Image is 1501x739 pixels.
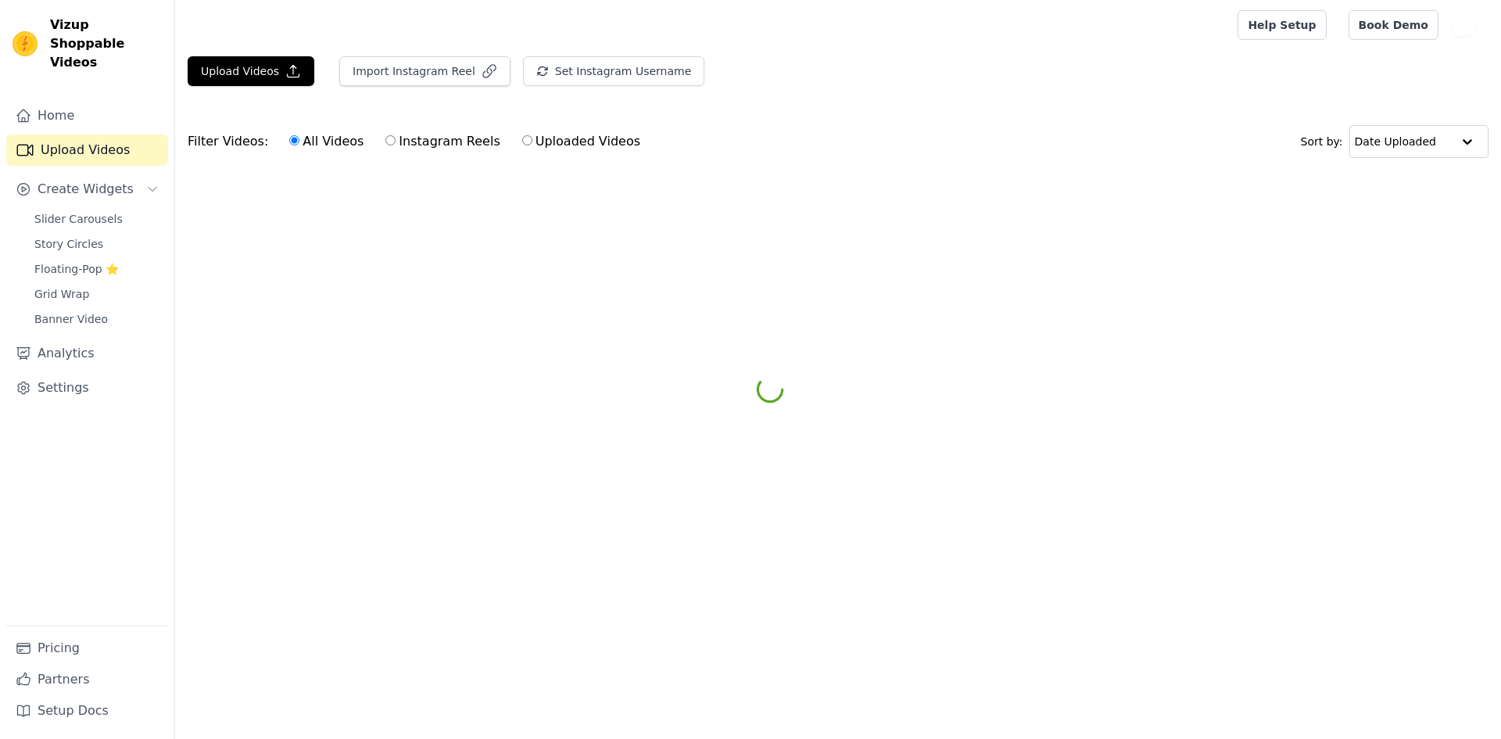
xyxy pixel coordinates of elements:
[6,633,168,664] a: Pricing
[289,135,299,145] input: All Videos
[523,56,704,86] button: Set Instagram Username
[1238,10,1326,40] a: Help Setup
[188,124,649,160] div: Filter Videos:
[6,372,168,404] a: Settings
[385,135,396,145] input: Instagram Reels
[1301,125,1489,158] div: Sort by:
[34,286,89,302] span: Grid Wrap
[339,56,510,86] button: Import Instagram Reel
[34,236,103,252] span: Story Circles
[25,308,168,330] a: Banner Video
[34,261,119,277] span: Floating-Pop ⭐
[50,16,162,72] span: Vizup Shoppable Videos
[6,135,168,166] a: Upload Videos
[6,174,168,205] button: Create Widgets
[25,208,168,230] a: Slider Carousels
[25,258,168,280] a: Floating-Pop ⭐
[288,131,364,152] label: All Videos
[34,311,108,327] span: Banner Video
[1349,10,1438,40] a: Book Demo
[6,100,168,131] a: Home
[385,131,500,152] label: Instagram Reels
[6,664,168,695] a: Partners
[34,211,123,227] span: Slider Carousels
[521,131,641,152] label: Uploaded Videos
[13,31,38,56] img: Vizup
[6,338,168,369] a: Analytics
[38,180,134,199] span: Create Widgets
[188,56,314,86] button: Upload Videos
[25,233,168,255] a: Story Circles
[25,283,168,305] a: Grid Wrap
[6,695,168,726] a: Setup Docs
[522,135,532,145] input: Uploaded Videos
